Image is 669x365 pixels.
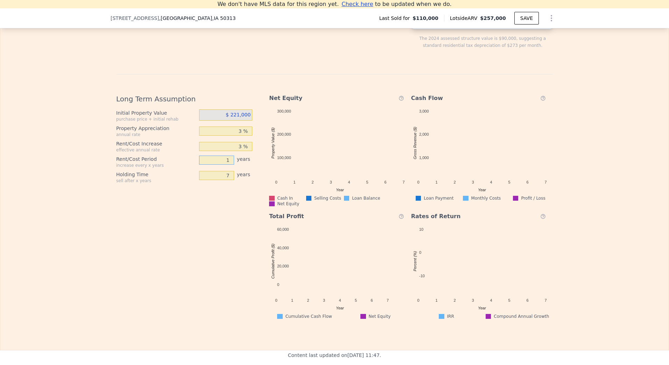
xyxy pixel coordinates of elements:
[312,180,314,184] text: 2
[277,132,291,136] text: 200,000
[413,251,417,271] text: Percent (%)
[411,94,482,102] div: Cash Flow
[336,188,345,192] text: Year
[478,306,486,310] text: Year
[526,298,528,302] text: 6
[294,180,296,184] text: 1
[480,15,506,21] span: $257,000
[269,94,340,102] div: Net Equity
[478,188,486,192] text: Year
[413,127,417,159] text: Gross Revenue ($)
[116,163,196,168] div: increase every x years
[435,180,437,184] text: 1
[291,298,293,302] text: 1
[116,125,196,132] div: Property Appreciation
[234,171,253,184] div: years
[419,156,429,160] text: 1,000
[307,298,309,302] text: 2
[413,35,553,49] div: The 2024 assessed structure value is $90,000, suggesting a standard residential tax depreciation ...
[116,116,196,122] div: purchase price + initial rehab
[116,147,196,153] div: effective annual rate
[355,298,357,302] text: 5
[340,314,411,319] div: Net Equity
[379,15,413,22] span: Last Sold for
[419,109,429,113] text: 3,000
[417,298,419,302] text: 0
[269,195,304,201] div: Cash In
[277,109,291,113] text: 300,000
[336,306,345,310] text: Year
[419,132,429,136] text: 2,000
[385,180,387,184] text: 6
[411,212,482,221] div: Rates of Return
[212,15,235,21] span: , IA 50313
[111,15,159,22] span: [STREET_ADDRESS]
[417,180,419,184] text: 0
[269,212,340,221] div: Total Profit
[419,274,425,278] text: -10
[277,246,289,250] text: 40,000
[277,156,291,160] text: 100,000
[269,108,411,195] svg: A chart.
[116,140,196,147] div: Rent/Cost Increase
[453,180,456,184] text: 2
[269,201,304,207] div: Net Equity
[371,298,373,302] text: 6
[490,180,492,184] text: 4
[411,108,553,195] svg: A chart.
[411,226,553,314] svg: A chart.
[271,127,275,158] text: Property Value ($)
[277,227,289,231] text: 60,000
[116,178,196,184] div: sell after x years
[226,112,251,117] span: $ 221,000
[472,298,474,302] text: 3
[271,244,275,279] text: Cumulative Profit ($)
[506,195,553,201] div: Profit / Loss
[544,298,547,302] text: 7
[275,298,277,302] text: 0
[305,195,343,201] div: Selling Costs
[339,298,341,302] text: 4
[544,180,547,184] text: 7
[482,314,553,319] div: Compound Annual Growth
[419,250,421,255] text: 0
[234,156,253,168] div: years
[348,180,350,184] text: 4
[366,180,368,184] text: 5
[323,298,325,302] text: 3
[403,180,405,184] text: 7
[472,180,474,184] text: 3
[277,282,279,287] text: 0
[116,132,196,137] div: annual rate
[116,88,258,104] div: Long Term Assumption
[490,298,492,302] text: 4
[508,180,510,184] text: 5
[514,12,539,24] button: SAVE
[275,180,277,184] text: 0
[269,226,411,314] svg: A chart.
[411,314,482,319] div: IRR
[116,109,196,116] div: Initial Property Value
[341,1,373,7] span: Check here
[159,15,236,22] span: , [GEOGRAPHIC_DATA]
[544,11,558,25] button: Show Options
[453,298,456,302] text: 2
[411,195,458,201] div: Loan Payment
[526,180,528,184] text: 6
[387,298,389,302] text: 7
[116,171,196,178] div: Holding Time
[269,314,340,319] div: Cumulative Cash Flow
[435,298,437,302] text: 1
[508,298,510,302] text: 5
[330,180,332,184] text: 3
[277,264,289,268] text: 20,000
[413,15,438,22] span: $110,000
[419,227,423,231] text: 10
[343,195,382,201] div: Loan Balance
[450,15,480,22] span: Lotside ARV
[458,195,506,201] div: Monthly Costs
